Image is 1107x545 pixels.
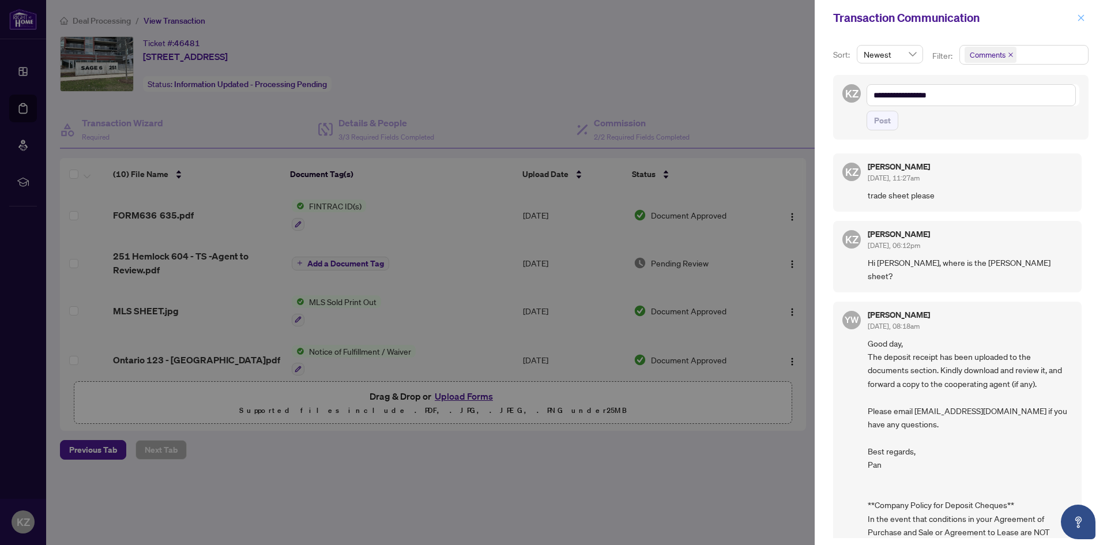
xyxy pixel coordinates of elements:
p: Filter: [932,50,954,62]
button: Post [867,111,898,130]
span: trade sheet please [868,189,1072,202]
h5: [PERSON_NAME] [868,230,930,238]
span: [DATE], 08:18am [868,322,920,330]
h5: [PERSON_NAME] [868,311,930,319]
span: Comments [965,47,1016,63]
div: Transaction Communication [833,9,1074,27]
span: YW [845,313,859,326]
p: Sort: [833,48,852,61]
span: Newest [864,46,916,63]
span: close [1008,52,1014,58]
span: KZ [845,231,859,247]
span: close [1077,14,1085,22]
span: [DATE], 11:27am [868,174,920,182]
button: Open asap [1061,505,1095,539]
span: KZ [845,85,859,102]
span: Hi [PERSON_NAME], where is the [PERSON_NAME] sheet? [868,256,1072,283]
h5: [PERSON_NAME] [868,163,930,171]
span: KZ [845,164,859,180]
span: [DATE], 06:12pm [868,241,920,250]
span: Comments [970,49,1006,61]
